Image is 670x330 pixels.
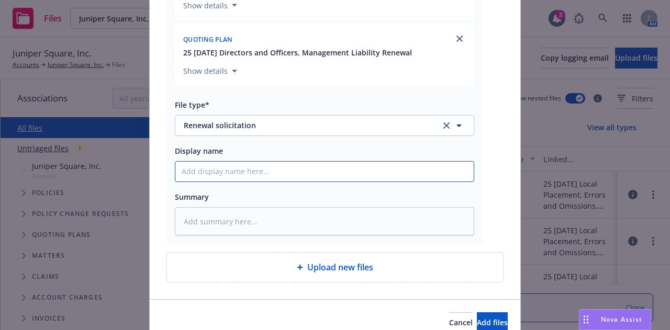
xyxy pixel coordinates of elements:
a: close [453,32,466,45]
div: Upload new files [166,252,504,282]
div: Drag to move [579,310,593,329]
span: Nova Assist [601,315,642,324]
span: Cancel [449,317,473,327]
a: clear selection [440,119,453,132]
span: Renewal solicitation [184,120,426,131]
span: Upload new files [307,261,373,274]
button: Nova Assist [579,309,651,330]
button: 25 [DATE] Directors and Officers, Management Liability Renewal [183,47,412,58]
span: Summary [175,192,209,202]
input: Add display name here... [175,162,474,181]
button: Show details [179,65,241,77]
button: Renewal solicitationclear selection [175,115,474,136]
span: Quoting plan [183,35,232,44]
span: File type* [175,100,209,110]
span: Display name [175,146,223,156]
span: Add files [477,317,508,327]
